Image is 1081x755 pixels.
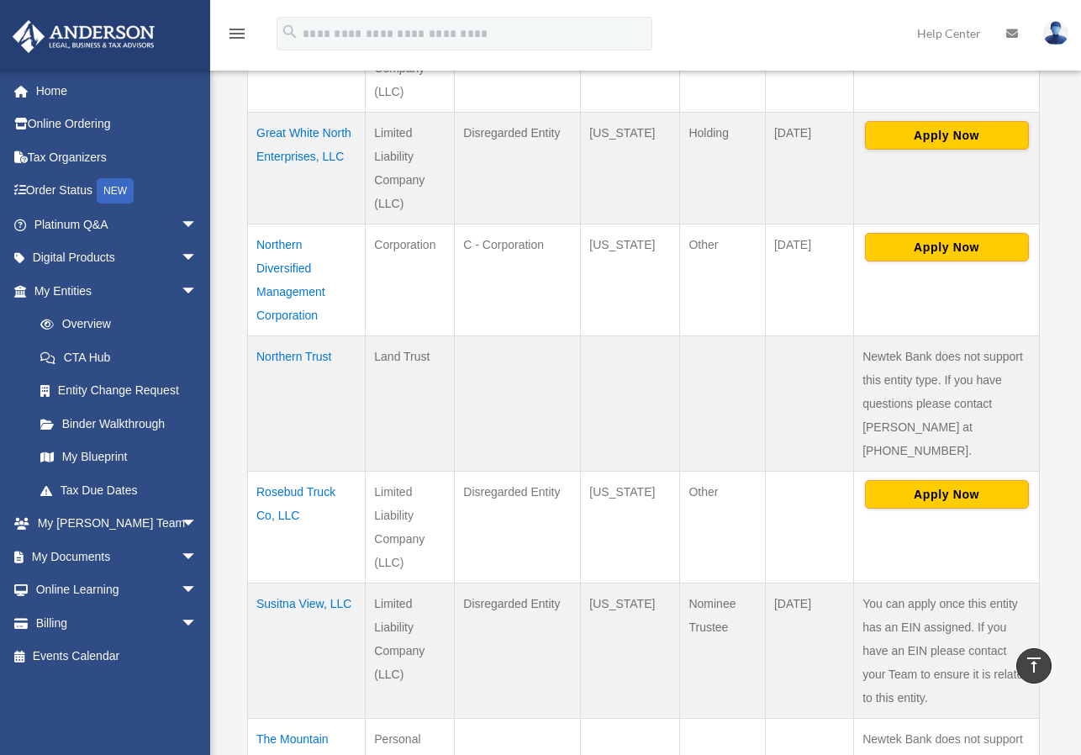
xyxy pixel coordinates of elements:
i: vertical_align_top [1024,655,1044,675]
td: You can apply once this entity has an EIN assigned. If you have an EIN please contact your Team t... [854,583,1040,719]
a: Online Learningarrow_drop_down [12,573,223,607]
a: My Entitiesarrow_drop_down [12,274,214,308]
img: Anderson Advisors Platinum Portal [8,20,160,53]
span: arrow_drop_down [181,208,214,242]
a: My [PERSON_NAME] Teamarrow_drop_down [12,507,223,541]
td: [US_STATE] [581,583,680,719]
td: Disregarded Entity [455,583,581,719]
td: Holding [680,113,766,224]
a: Order StatusNEW [12,174,223,209]
a: Tax Organizers [12,140,223,174]
td: [DATE] [765,113,853,224]
td: Other [680,224,766,336]
span: arrow_drop_down [181,540,214,574]
td: Limited Liability Company (LLC) [366,113,455,224]
i: menu [227,24,247,44]
td: Land Trust [366,336,455,472]
span: arrow_drop_down [181,241,214,276]
td: Corporation [366,224,455,336]
td: Northern Trust [248,336,366,472]
td: Susitna View, LLC [248,583,366,719]
td: Limited Liability Company (LLC) [366,583,455,719]
button: Apply Now [865,121,1029,150]
a: Online Ordering [12,108,223,141]
span: arrow_drop_down [181,573,214,608]
a: Entity Change Request [24,374,214,408]
a: My Documentsarrow_drop_down [12,540,223,573]
i: search [281,23,299,41]
td: Limited Liability Company (LLC) [366,472,455,583]
a: My Blueprint [24,441,214,474]
td: [US_STATE] [581,472,680,583]
span: arrow_drop_down [181,507,214,541]
a: Digital Productsarrow_drop_down [12,241,223,275]
a: menu [227,29,247,44]
button: Apply Now [865,480,1029,509]
div: NEW [97,178,134,203]
a: Tax Due Dates [24,473,214,507]
td: [US_STATE] [581,113,680,224]
span: arrow_drop_down [181,274,214,309]
a: vertical_align_top [1016,648,1052,684]
a: Events Calendar [12,640,223,673]
span: arrow_drop_down [181,606,214,641]
a: Binder Walkthrough [24,407,214,441]
td: [DATE] [765,224,853,336]
a: Platinum Q&Aarrow_drop_down [12,208,223,241]
td: [US_STATE] [581,224,680,336]
a: Overview [24,308,206,341]
td: Other [680,472,766,583]
img: User Pic [1043,21,1068,45]
td: C - Corporation [455,224,581,336]
td: Great White North Enterprises, LLC [248,113,366,224]
td: Disregarded Entity [455,472,581,583]
td: Disregarded Entity [455,113,581,224]
td: Newtek Bank does not support this entity type. If you have questions please contact [PERSON_NAME]... [854,336,1040,472]
td: Rosebud Truck Co, LLC [248,472,366,583]
a: Home [12,74,223,108]
button: Apply Now [865,233,1029,261]
td: Nominee Trustee [680,583,766,719]
a: Billingarrow_drop_down [12,606,223,640]
a: CTA Hub [24,341,214,374]
td: Northern Diversified Management Corporation [248,224,366,336]
td: [DATE] [765,583,853,719]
